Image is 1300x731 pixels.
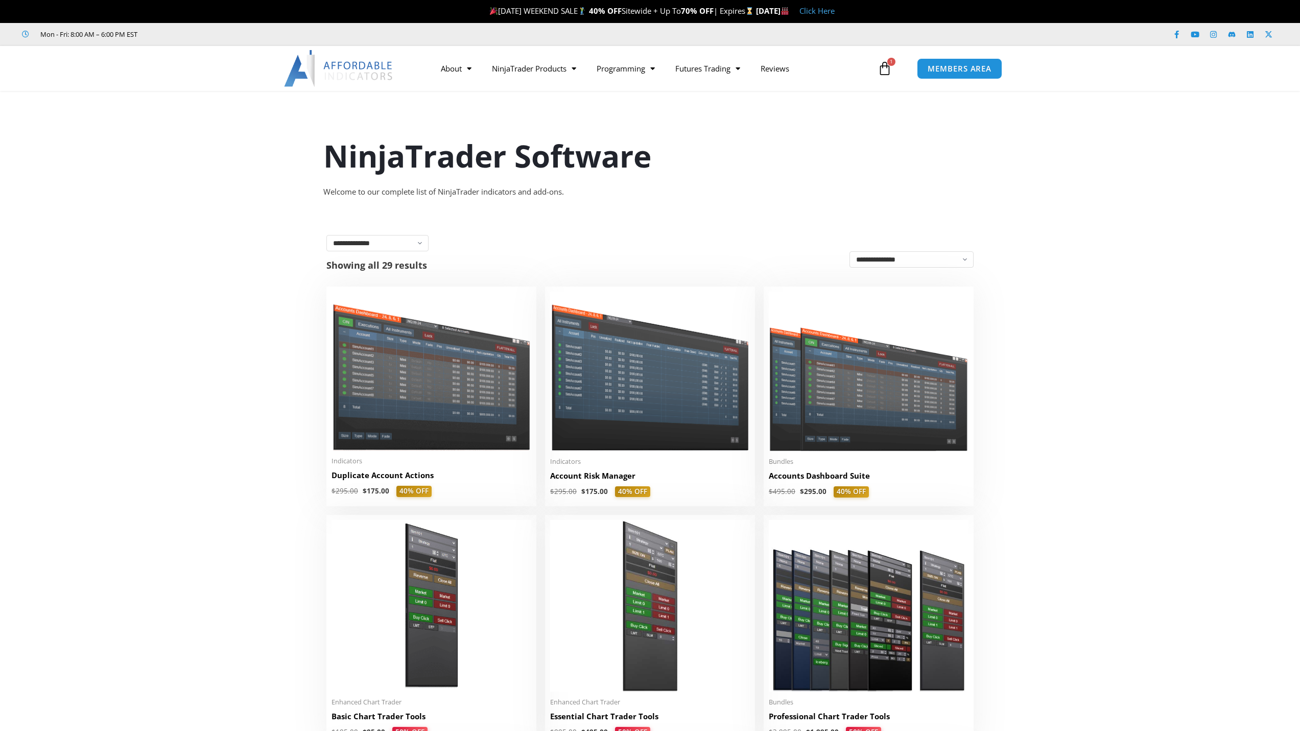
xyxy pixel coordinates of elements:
a: Professional Chart Trader Tools [769,711,968,727]
span: [DATE] WEEKEND SALE Sitewide + Up To | Expires [487,6,755,16]
a: Duplicate Account Actions [332,470,531,486]
span: 40% OFF [834,486,869,498]
h2: Basic Chart Trader Tools [332,711,531,722]
a: Accounts Dashboard Suite [769,470,968,486]
img: BasicTools [332,520,531,692]
bdi: 175.00 [363,486,389,496]
img: Accounts Dashboard Suite [769,292,968,451]
h1: NinjaTrader Software [323,134,977,177]
img: 🏌️‍♂️ [578,7,586,15]
p: Showing all 29 results [326,261,427,270]
span: Indicators [332,457,531,465]
a: Click Here [799,6,835,16]
a: Essential Chart Trader Tools [550,711,750,727]
span: 1 [887,58,895,66]
span: 40% OFF [615,486,650,498]
a: Programming [586,57,665,80]
h2: Duplicate Account Actions [332,470,531,481]
span: Bundles [769,698,968,706]
span: $ [769,487,773,496]
bdi: 295.00 [550,487,577,496]
bdi: 295.00 [332,486,358,496]
iframe: Customer reviews powered by Trustpilot [152,29,305,39]
span: $ [800,487,804,496]
span: Mon - Fri: 8:00 AM – 6:00 PM EST [38,28,137,40]
div: Welcome to our complete list of NinjaTrader indicators and add-ons. [323,185,977,199]
span: $ [332,486,336,496]
a: Basic Chart Trader Tools [332,711,531,727]
img: 🏭 [781,7,789,15]
img: LogoAI | Affordable Indicators – NinjaTrader [284,50,394,87]
bdi: 495.00 [769,487,795,496]
a: Reviews [750,57,799,80]
h2: Account Risk Manager [550,470,750,481]
img: Duplicate Account Actions [332,292,531,451]
h2: Essential Chart Trader Tools [550,711,750,722]
span: $ [363,486,367,496]
img: Essential Chart Trader Tools [550,520,750,692]
nav: Menu [431,57,875,80]
span: 40% OFF [396,486,432,497]
select: Shop order [849,251,974,268]
strong: 70% OFF [681,6,714,16]
img: 🎉 [490,7,498,15]
a: Account Risk Manager [550,470,750,486]
span: Enhanced Chart Trader [332,698,531,706]
bdi: 295.00 [800,487,826,496]
span: Enhanced Chart Trader [550,698,750,706]
span: $ [550,487,554,496]
a: Futures Trading [665,57,750,80]
a: NinjaTrader Products [482,57,586,80]
img: Account Risk Manager [550,292,750,451]
span: Indicators [550,457,750,466]
a: About [431,57,482,80]
span: $ [581,487,585,496]
strong: 40% OFF [589,6,622,16]
a: 1 [862,54,907,83]
img: ⌛ [746,7,753,15]
strong: [DATE] [756,6,789,16]
img: ProfessionalToolsBundlePage [769,520,968,692]
h2: Accounts Dashboard Suite [769,470,968,481]
h2: Professional Chart Trader Tools [769,711,968,722]
a: MEMBERS AREA [917,58,1002,79]
span: Bundles [769,457,968,466]
bdi: 175.00 [581,487,608,496]
span: MEMBERS AREA [928,65,991,73]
